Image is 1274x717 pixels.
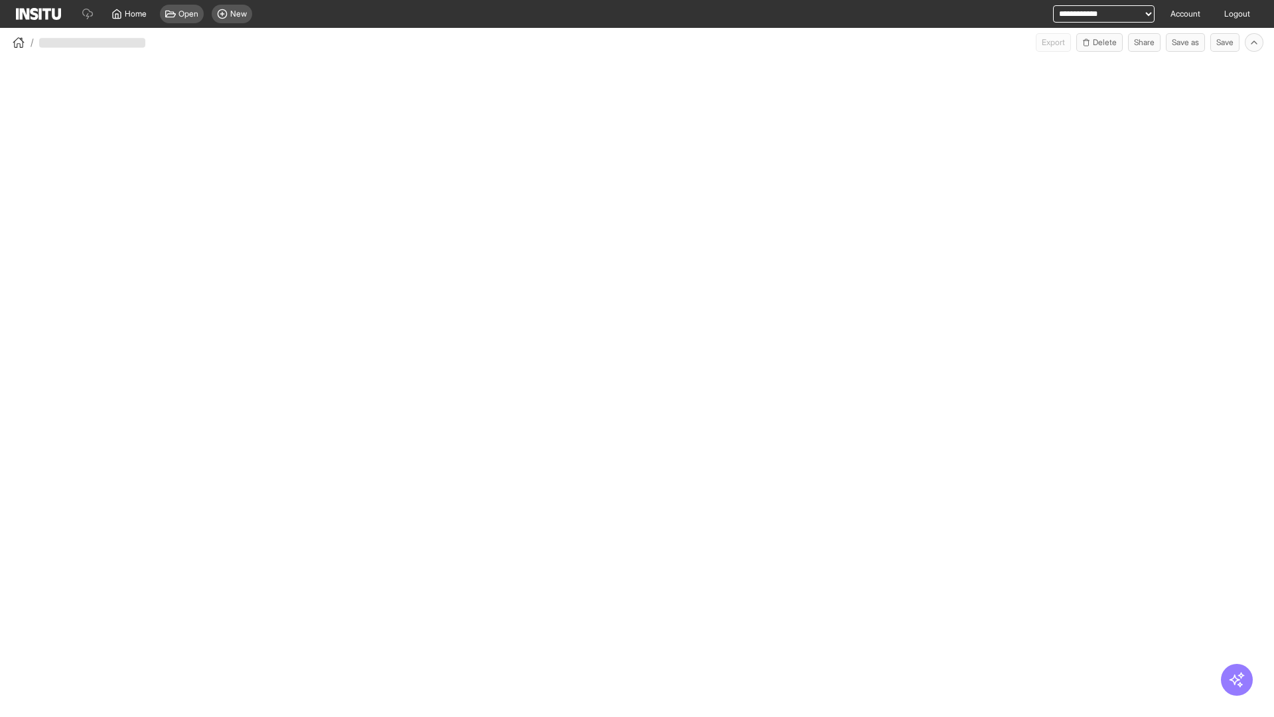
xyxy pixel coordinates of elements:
[1128,33,1161,52] button: Share
[1036,33,1071,52] button: Export
[1076,33,1123,52] button: Delete
[1166,33,1205,52] button: Save as
[1210,33,1239,52] button: Save
[1036,33,1071,52] span: Can currently only export from Insights reports.
[31,36,34,49] span: /
[11,35,34,50] button: /
[125,9,147,19] span: Home
[178,9,198,19] span: Open
[230,9,247,19] span: New
[16,8,61,20] img: Logo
